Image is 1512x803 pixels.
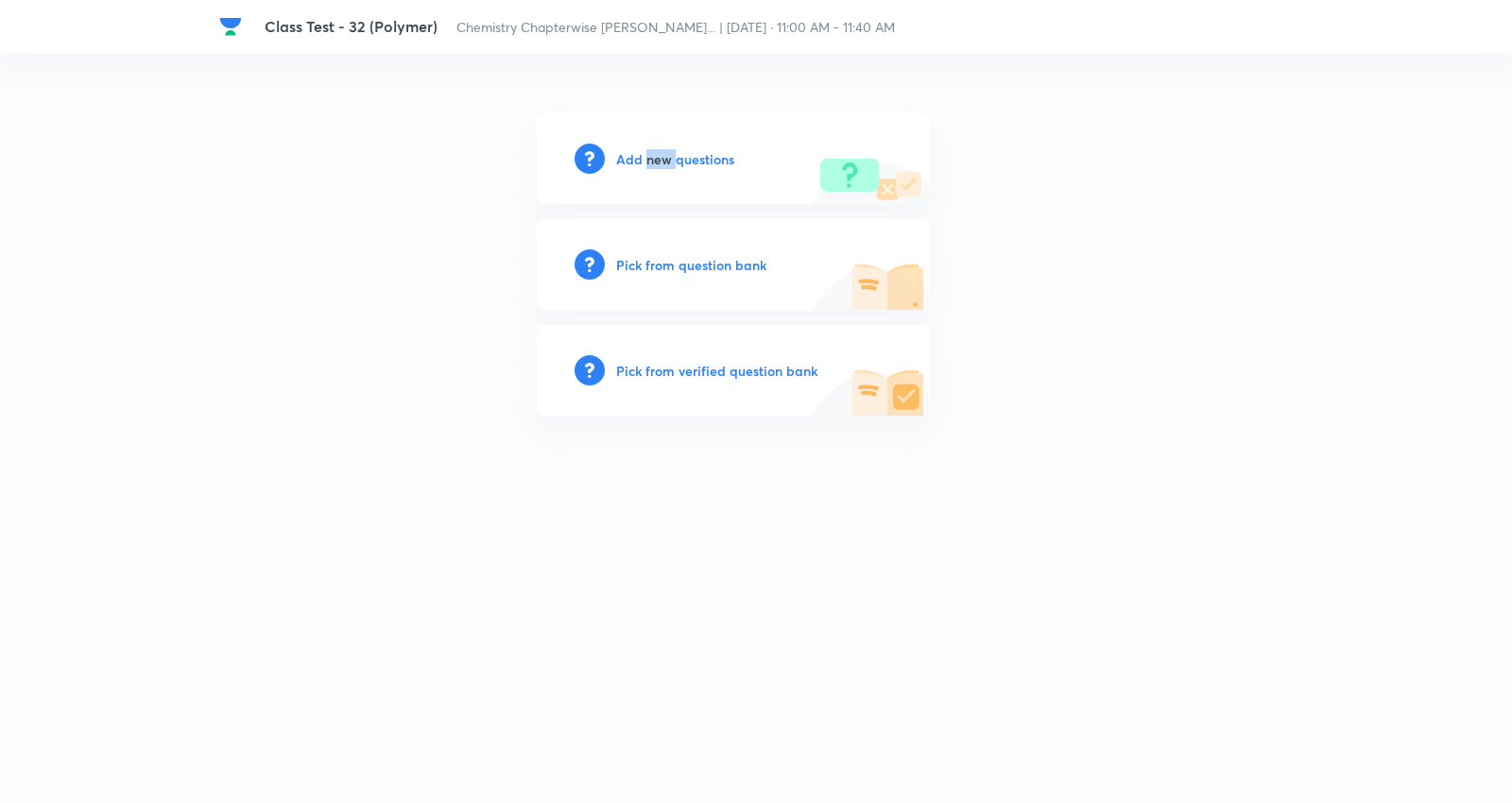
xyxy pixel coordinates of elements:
[616,361,817,381] h6: Pick from verified question bank
[265,16,438,36] span: Class Test - 32 (Polymer)
[219,15,242,38] img: Company Logo
[616,255,766,275] h6: Pick from question bank
[616,149,734,169] h6: Add new questions
[219,15,249,38] a: Company Logo
[456,18,895,36] span: Chemistry Chapterwise [PERSON_NAME]... | [DATE] · 11:00 AM - 11:40 AM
